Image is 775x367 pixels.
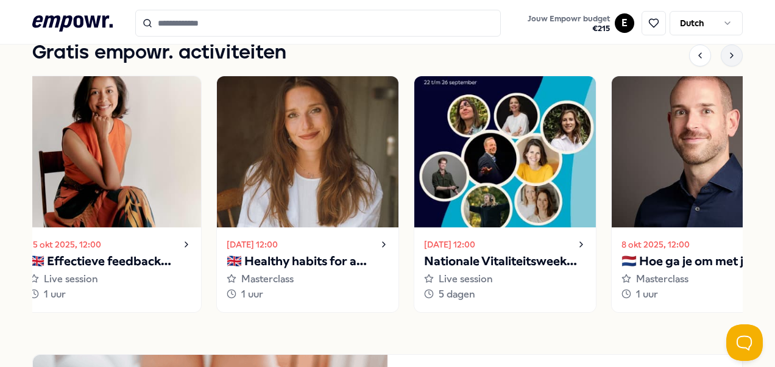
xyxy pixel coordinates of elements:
p: Nationale Vitaliteitsweek 2025 [424,252,586,271]
time: [DATE] 12:00 [227,238,278,251]
h1: Gratis empowr. activiteiten [32,38,286,68]
a: [DATE] 12:00Nationale Vitaliteitsweek 2025Live session5 dagen [414,76,596,313]
button: Jouw Empowr budget€215 [525,12,612,36]
div: 1 uur [227,287,389,302]
iframe: Help Scout Beacon - Open [726,324,763,361]
span: € 215 [528,24,610,34]
p: 🇬🇧 Effectieve feedback geven en ontvangen [29,252,191,271]
div: Live session [29,271,191,287]
time: 15 okt 2025, 12:00 [29,238,101,251]
time: 8 okt 2025, 12:00 [621,238,690,251]
time: [DATE] 12:00 [424,238,475,251]
a: Jouw Empowr budget€215 [523,10,615,36]
div: 5 dagen [424,287,586,302]
a: [DATE] 12:00🇬🇧 Healthy habits for a stress-free start to the yearMasterclass1 uur [216,76,399,313]
div: 1 uur [29,287,191,302]
input: Search for products, categories or subcategories [135,10,501,37]
img: activity image [19,76,201,227]
div: Masterclass [227,271,389,287]
p: 🇬🇧 Healthy habits for a stress-free start to the year [227,252,389,271]
img: activity image [217,76,398,227]
div: Live session [424,271,586,287]
button: E [615,13,634,33]
img: activity image [414,76,596,227]
span: Jouw Empowr budget [528,14,610,24]
a: 15 okt 2025, 12:00🇬🇧 Effectieve feedback geven en ontvangenLive session1 uur [19,76,202,313]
